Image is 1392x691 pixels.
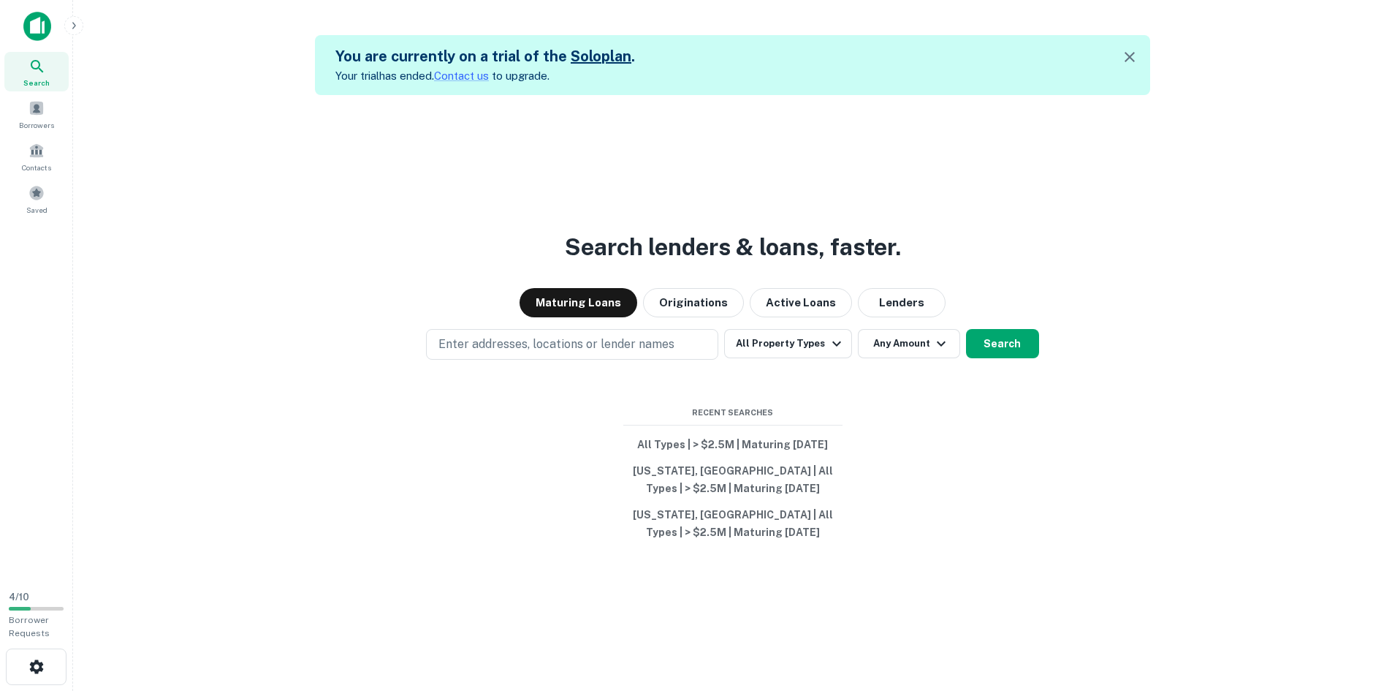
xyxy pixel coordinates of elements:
[724,329,851,358] button: All Property Types
[335,45,635,67] h5: You are currently on a trial of the .
[571,48,631,65] a: Soloplan
[335,67,635,85] p: Your trial has ended. to upgrade.
[426,329,718,360] button: Enter addresses, locations or lender names
[4,137,69,176] a: Contacts
[623,431,843,458] button: All Types | > $2.5M | Maturing [DATE]
[623,407,843,419] span: Recent Searches
[4,52,69,91] a: Search
[4,94,69,134] a: Borrowers
[966,329,1039,358] button: Search
[750,288,852,317] button: Active Loans
[520,288,637,317] button: Maturing Loans
[858,288,946,317] button: Lenders
[858,329,960,358] button: Any Amount
[1319,574,1392,644] iframe: Chat Widget
[9,592,29,603] span: 4 / 10
[9,615,50,638] span: Borrower Requests
[19,119,54,131] span: Borrowers
[434,69,489,82] a: Contact us
[565,230,901,265] h3: Search lenders & loans, faster.
[643,288,744,317] button: Originations
[4,179,69,219] a: Saved
[623,458,843,502] button: [US_STATE], [GEOGRAPHIC_DATA] | All Types | > $2.5M | Maturing [DATE]
[438,336,674,353] p: Enter addresses, locations or lender names
[623,502,843,545] button: [US_STATE], [GEOGRAPHIC_DATA] | All Types | > $2.5M | Maturing [DATE]
[23,77,50,88] span: Search
[22,162,51,173] span: Contacts
[23,12,51,41] img: capitalize-icon.png
[26,204,47,216] span: Saved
